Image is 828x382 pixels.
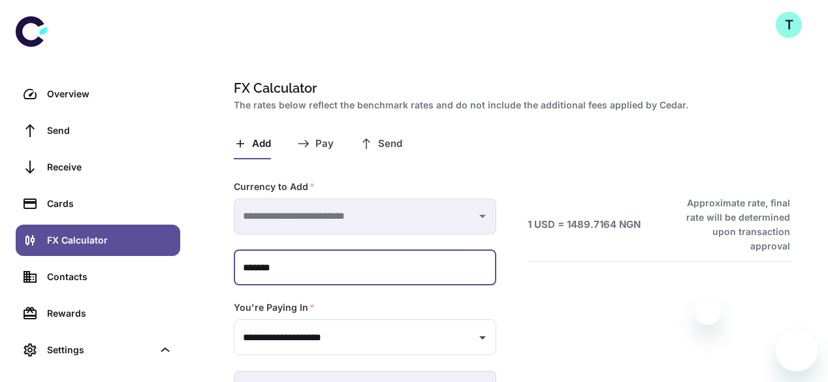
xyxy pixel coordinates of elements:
[47,160,172,174] div: Receive
[16,298,180,329] a: Rewards
[47,87,172,101] div: Overview
[16,151,180,183] a: Receive
[234,78,785,98] h1: FX Calculator
[776,330,818,372] iframe: Button to launch messaging window
[234,180,315,193] label: Currency to Add
[47,233,172,247] div: FX Calculator
[16,261,180,293] a: Contacts
[47,123,172,138] div: Send
[47,306,172,321] div: Rewards
[252,138,271,150] span: Add
[315,138,334,150] span: Pay
[47,197,172,211] div: Cards
[695,298,721,325] iframe: Close message
[378,138,402,150] span: Send
[234,301,315,314] label: You're Paying In
[16,78,180,110] a: Overview
[234,98,785,112] h2: The rates below reflect the benchmark rates and do not include the additional fees applied by Cedar.
[16,225,180,256] a: FX Calculator
[473,328,492,347] button: Open
[776,12,802,38] button: T
[47,270,172,284] div: Contacts
[528,217,641,232] h6: 1 USD = 1489.7164 NGN
[16,188,180,219] a: Cards
[16,115,180,146] a: Send
[672,196,790,253] h6: Approximate rate, final rate will be determined upon transaction approval
[16,334,180,366] div: Settings
[47,343,153,357] div: Settings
